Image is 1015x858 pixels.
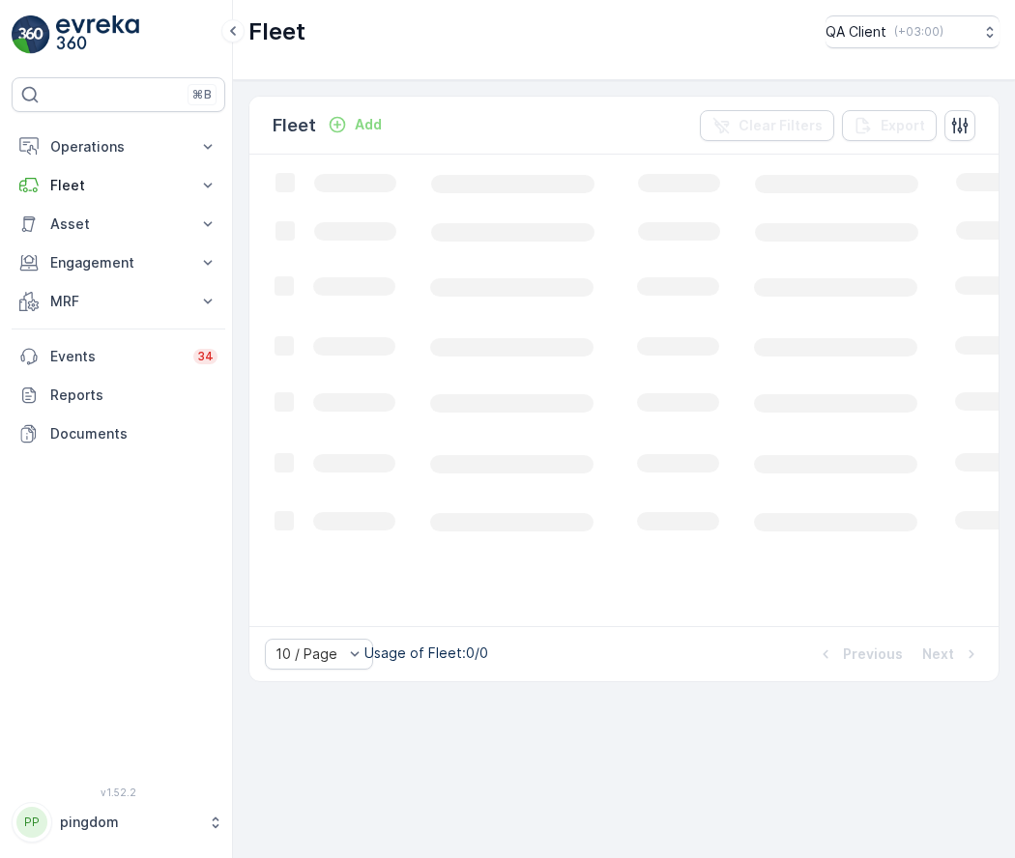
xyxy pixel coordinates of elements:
[197,349,214,364] p: 34
[814,643,905,666] button: Previous
[739,116,823,135] p: Clear Filters
[881,116,925,135] p: Export
[12,282,225,321] button: MRF
[50,176,187,195] p: Fleet
[355,115,382,134] p: Add
[248,16,305,47] p: Fleet
[60,813,198,832] p: pingdom
[12,415,225,453] a: Documents
[50,253,187,272] p: Engagement
[12,166,225,205] button: Fleet
[12,376,225,415] a: Reports
[700,110,834,141] button: Clear Filters
[12,128,225,166] button: Operations
[50,347,182,366] p: Events
[192,87,212,102] p: ⌘B
[842,110,937,141] button: Export
[922,644,954,664] p: Next
[12,205,225,243] button: Asset
[826,22,886,42] p: QA Client
[826,15,1000,48] button: QA Client(+03:00)
[320,113,390,136] button: Add
[843,644,903,664] p: Previous
[12,15,50,54] img: logo
[12,802,225,843] button: PPpingdom
[50,214,187,234] p: Asset
[50,386,217,405] p: Reports
[273,112,316,139] p: Fleet
[894,24,943,40] p: ( +03:00 )
[12,337,225,376] a: Events34
[50,137,187,157] p: Operations
[12,243,225,282] button: Engagement
[50,292,187,311] p: MRF
[920,643,983,666] button: Next
[12,786,225,798] span: v 1.52.2
[364,643,488,663] p: Usage of Fleet : 0/0
[56,15,139,54] img: logo_light-DOdMpM7g.png
[16,807,47,838] div: PP
[50,424,217,443] p: Documents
